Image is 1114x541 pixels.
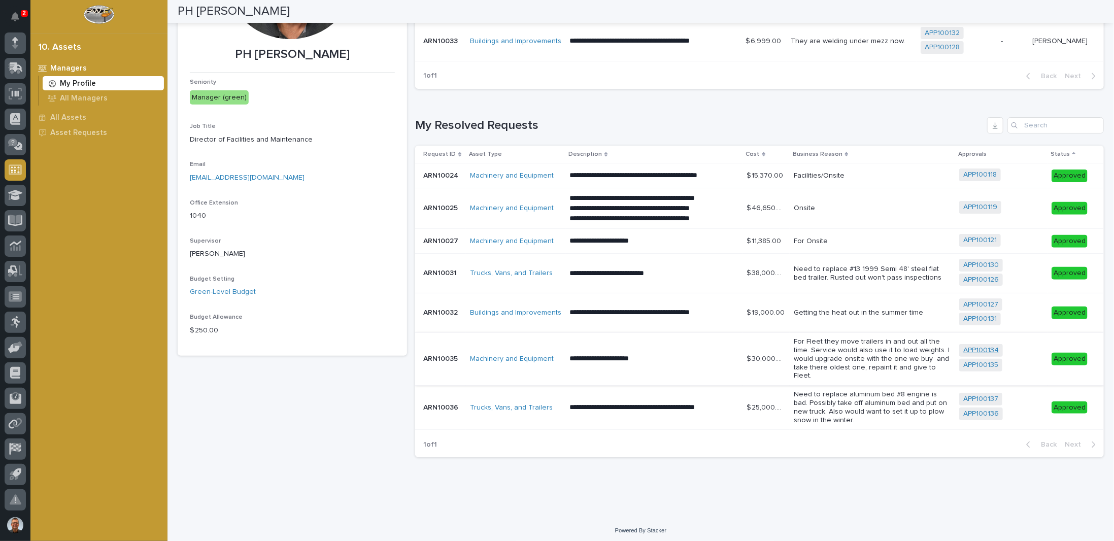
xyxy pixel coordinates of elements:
p: For Onsite [794,237,951,246]
a: APP100137 [963,395,998,403]
a: APP100132 [925,29,960,38]
p: Approvals [958,149,987,160]
a: Machinery and Equipment [470,237,554,246]
span: Budget Allowance [190,314,243,320]
div: Approved [1052,353,1088,365]
a: My Profile [39,76,167,90]
p: Asset Requests [50,128,107,138]
img: Workspace Logo [84,5,114,24]
a: Trucks, Vans, and Trailers [470,403,553,412]
p: ARN10024 [423,170,460,180]
p: $ 38,000.00 [747,267,788,278]
span: Supervisor [190,238,221,244]
p: They are welding under mezz now. [791,37,913,46]
div: Approved [1052,170,1088,182]
p: ARN10025 [423,202,460,213]
p: $ 19,000.00 [747,307,787,317]
a: APP100134 [963,346,999,355]
p: ARN10031 [423,267,459,278]
p: 1 of 1 [415,63,445,88]
span: Budget Setting [190,276,234,282]
p: My Profile [60,79,96,88]
a: APP100131 [963,315,997,323]
a: APP100128 [925,43,960,52]
a: Green-Level Budget [190,287,256,297]
div: 10. Assets [39,42,81,53]
div: Approved [1052,267,1088,280]
div: Notifications2 [13,12,26,28]
a: APP100127 [963,300,998,309]
a: Asset Requests [30,125,167,140]
span: Next [1065,440,1087,449]
input: Search [1007,117,1104,133]
a: Buildings and Improvements [470,309,561,317]
button: users-avatar [5,515,26,536]
p: ARN10032 [423,307,460,317]
a: Managers [30,60,167,76]
tr: ARN10027ARN10027 Machinery and Equipment **** **** **** **** ***$ 11,385.00$ 11,385.00 For Onsite... [415,229,1104,254]
span: Email [190,161,206,167]
p: Description [568,149,602,160]
p: Asset Type [469,149,502,160]
p: $ 25,000.00 [747,401,788,412]
p: ARN10036 [423,401,460,412]
p: Facilities/Onsite [794,172,951,180]
h2: PH [PERSON_NAME] [178,4,290,19]
p: Ryan Miller [1032,35,1090,46]
span: Next [1065,72,1087,81]
button: Back [1018,72,1061,81]
p: PH [PERSON_NAME] [190,47,395,62]
button: Notifications [5,6,26,27]
p: $ 15,370.00 [747,170,786,180]
a: Machinery and Equipment [470,355,554,363]
span: Back [1035,440,1057,449]
p: ARN10033 [423,35,460,46]
div: Manager (green) [190,90,249,105]
tr: ARN10035ARN10035 Machinery and Equipment **** **** **** **** ***$ 30,000.00$ 30,000.00 For Fleet ... [415,332,1104,385]
button: Back [1018,440,1061,449]
a: APP100126 [963,276,999,284]
p: $ 6,999.00 [746,35,783,46]
a: APP100118 [963,171,997,179]
a: [EMAIL_ADDRESS][DOMAIN_NAME] [190,174,305,181]
p: Getting the heat out in the summer time [794,309,951,317]
a: Machinery and Equipment [470,172,554,180]
div: Approved [1052,401,1088,414]
a: APP100135 [963,361,998,369]
button: Next [1061,440,1104,449]
p: Managers [50,64,87,73]
p: Business Reason [793,149,842,160]
a: Powered By Stacker [615,527,666,533]
span: Office Extension [190,200,238,206]
span: Job Title [190,123,216,129]
h1: My Resolved Requests [415,118,983,133]
a: Buildings and Improvements [470,37,561,46]
div: Approved [1052,235,1088,248]
span: Seniority [190,79,216,85]
button: Next [1061,72,1104,81]
p: All Managers [60,94,108,103]
p: Request ID [423,149,456,160]
a: APP100121 [963,236,997,245]
p: $ 30,000.00 [747,353,788,363]
span: Back [1035,72,1057,81]
p: 2 [22,10,26,17]
div: Approved [1052,202,1088,215]
p: Onsite [794,204,951,213]
p: $ 250.00 [190,325,395,336]
a: Trucks, Vans, and Trailers [470,269,553,278]
p: - [1001,37,1024,46]
a: APP100136 [963,410,999,418]
p: Need to replace aluminum bed #8 engine is bad. Possibly take off aluminum bed and put on new truc... [794,390,951,424]
p: $ 11,385.00 [747,235,784,246]
p: For Fleet they move trailers in and out all the time. Service would also use it to load weights. ... [794,337,951,380]
p: 1040 [190,211,395,221]
p: Status [1051,149,1070,160]
a: APP100130 [963,261,999,269]
p: [PERSON_NAME] [190,249,395,259]
p: Director of Facilities and Maintenance [190,134,395,145]
p: 1 of 1 [415,432,445,457]
a: All Managers [39,91,167,105]
p: $ 46,650.00 [747,202,788,213]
